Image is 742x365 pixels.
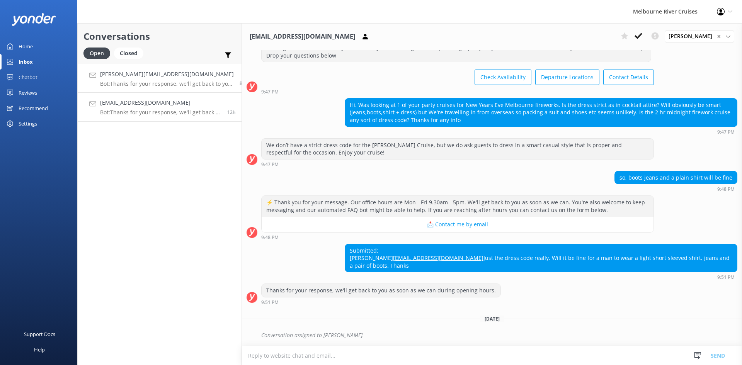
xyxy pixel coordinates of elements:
div: Closed [114,48,143,59]
a: Open [83,49,114,57]
strong: 9:47 PM [261,90,279,94]
h2: Conversations [83,29,236,44]
div: Oct 12 2025 09:47pm (UTC +11:00) Australia/Sydney [261,89,654,94]
div: Thanks for your response, we'll get back to you as soon as we can during opening hours. [262,284,500,297]
p: Bot: Thanks for your response, we'll get back to you as soon as we can during opening hours. [100,80,234,87]
a: [EMAIL_ADDRESS][DOMAIN_NAME] [393,254,483,261]
div: Oct 12 2025 09:48pm (UTC +11:00) Australia/Sydney [614,186,737,192]
button: Departure Locations [535,70,599,85]
div: Help [34,342,45,357]
button: Check Availability [475,70,531,85]
div: Oct 12 2025 09:51pm (UTC +11:00) Australia/Sydney [345,274,737,280]
strong: 9:48 PM [717,187,735,192]
span: Oct 13 2025 02:26am (UTC +11:00) Australia/Sydney [240,80,245,87]
div: Home [19,39,33,54]
div: Oct 12 2025 09:47pm (UTC +11:00) Australia/Sydney [345,129,737,134]
div: Assign User [665,30,734,42]
a: [EMAIL_ADDRESS][DOMAIN_NAME]Bot:Thanks for your response, we'll get back to you as soon as we can... [78,93,242,122]
strong: 9:48 PM [261,235,279,240]
div: Oct 12 2025 09:51pm (UTC +11:00) Australia/Sydney [261,299,501,305]
strong: 9:47 PM [261,162,279,167]
button: 📩 Contact me by email [262,217,654,232]
button: Contact Details [603,70,654,85]
div: Hi. Was looking at 1 of your party cruises for New Years Eve Melbourne fireworks. Is the dress st... [345,98,737,127]
span: Oct 12 2025 09:51pm (UTC +11:00) Australia/Sydney [227,109,236,115]
div: Chatbot [19,70,37,85]
div: Submitted: [PERSON_NAME] Just the dress code really. Will it be fine for a man to wear a light sh... [345,244,737,272]
a: [PERSON_NAME][EMAIL_ADDRESS][DOMAIN_NAME]Bot:Thanks for your response, we'll get back to you as s... [78,64,242,93]
div: We don’t have a strict dress code for the [PERSON_NAME] Cruise, but we do ask guests to dress in ... [262,139,654,159]
span: [DATE] [480,316,504,322]
strong: 9:51 PM [717,275,735,280]
h4: [PERSON_NAME][EMAIL_ADDRESS][DOMAIN_NAME] [100,70,234,78]
div: Reviews [19,85,37,100]
div: Settings [19,116,37,131]
div: Conversation assigned to [PERSON_NAME]. [261,329,737,342]
div: Oct 12 2025 09:48pm (UTC +11:00) Australia/Sydney [261,234,654,240]
div: ⚡ Thank you for your message. Our office hours are Mon - Fri 9.30am - 5pm. We'll get back to you ... [262,196,654,216]
p: Bot: Thanks for your response, we'll get back to you as soon as we can during opening hours. [100,109,221,116]
div: Oct 12 2025 09:47pm (UTC +11:00) Australia/Sydney [261,161,654,167]
div: Support Docs [24,326,55,342]
div: Open [83,48,110,59]
div: Recommend [19,100,48,116]
strong: 9:47 PM [717,130,735,134]
h4: [EMAIL_ADDRESS][DOMAIN_NAME] [100,98,221,107]
img: yonder-white-logo.png [12,13,56,26]
span: [PERSON_NAME] [669,32,717,41]
a: Closed [114,49,147,57]
strong: 9:51 PM [261,300,279,305]
div: 2025-10-12T23:33:51.098 [247,329,737,342]
div: Inbox [19,54,33,70]
span: ✕ [717,33,721,40]
h3: [EMAIL_ADDRESS][DOMAIN_NAME] [250,32,355,42]
div: so, boots jeans and a plain shirt will be fine [615,171,737,184]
